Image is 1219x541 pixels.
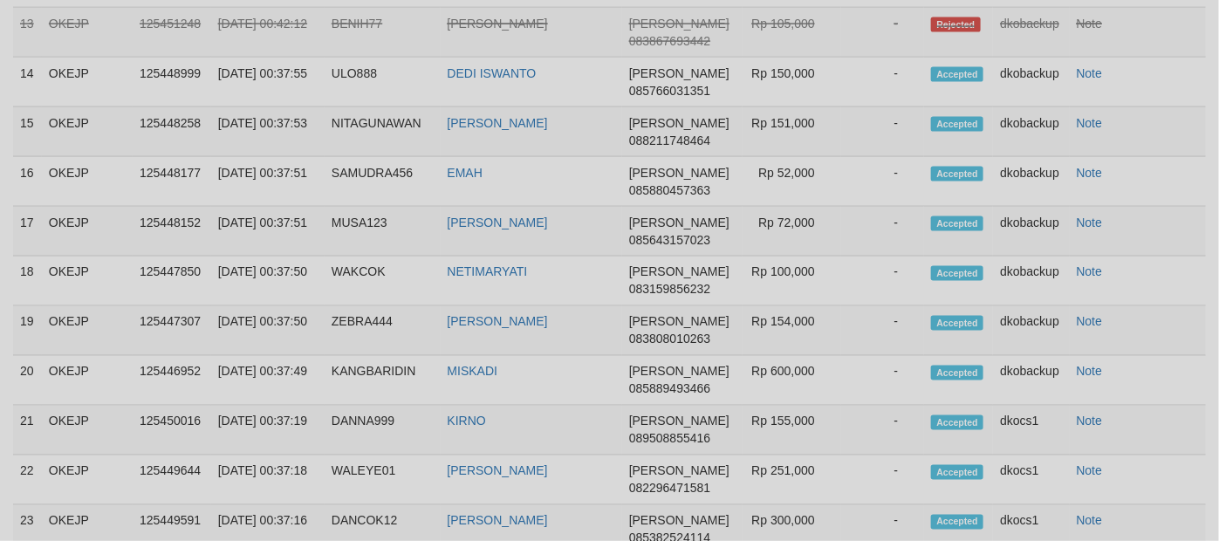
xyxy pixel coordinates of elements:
td: - [841,406,925,455]
td: ZEBRA444 [325,306,441,356]
td: OKEJP [42,406,133,455]
span: Accepted [931,515,983,530]
span: Accepted [931,167,983,181]
td: dkobackup [993,8,1069,58]
td: [DATE] 00:37:49 [211,356,325,406]
span: 082296471581 [629,482,710,496]
td: OKEJP [42,58,133,107]
td: Rp 151,000 [743,107,841,157]
td: Rp 72,000 [743,207,841,257]
span: Accepted [931,465,983,480]
td: - [841,157,925,207]
a: Note [1077,315,1103,329]
td: [DATE] 00:42:12 [211,8,325,58]
a: Note [1077,414,1103,428]
td: 125450016 [133,406,211,455]
span: [PERSON_NAME] [629,414,729,428]
td: - [841,207,925,257]
td: 14 [13,58,42,107]
span: [PERSON_NAME] [629,514,729,528]
span: 089508855416 [629,432,710,446]
a: Note [1077,265,1103,279]
td: [DATE] 00:37:18 [211,455,325,505]
a: Note [1077,464,1103,478]
td: 125448177 [133,157,211,207]
td: - [841,306,925,356]
td: OKEJP [42,455,133,505]
span: Accepted [931,117,983,132]
td: BENIH77 [325,8,441,58]
td: 18 [13,257,42,306]
span: [PERSON_NAME] [629,166,729,180]
span: [PERSON_NAME] [629,66,729,80]
td: 13 [13,8,42,58]
td: NITAGUNAWAN [325,107,441,157]
td: [DATE] 00:37:19 [211,406,325,455]
td: 125448999 [133,58,211,107]
a: NETIMARYATI [448,265,528,279]
span: 083867693442 [629,34,710,48]
a: Note [1077,116,1103,130]
td: KANGBARIDIN [325,356,441,406]
td: 125448258 [133,107,211,157]
span: 083159856232 [629,283,710,297]
span: Accepted [931,266,983,281]
td: 20 [13,356,42,406]
span: Accepted [931,216,983,231]
td: [DATE] 00:37:51 [211,207,325,257]
a: DEDI ISWANTO [448,66,537,80]
td: Rp 100,000 [743,257,841,306]
a: Note [1077,66,1103,80]
td: - [841,257,925,306]
td: 22 [13,455,42,505]
span: Accepted [931,366,983,380]
td: DANNA999 [325,406,441,455]
td: Rp 155,000 [743,406,841,455]
span: [PERSON_NAME] [629,464,729,478]
a: [PERSON_NAME] [448,464,548,478]
span: [PERSON_NAME] [629,17,729,31]
td: Rp 150,000 [743,58,841,107]
td: [DATE] 00:37:53 [211,107,325,157]
a: Note [1077,216,1103,229]
span: [PERSON_NAME] [629,216,729,229]
td: dkobackup [993,58,1069,107]
td: dkocs1 [993,406,1069,455]
td: 125447850 [133,257,211,306]
td: dkobackup [993,306,1069,356]
td: 17 [13,207,42,257]
span: Accepted [931,316,983,331]
td: WAKCOK [325,257,441,306]
a: Note [1077,365,1103,379]
td: [DATE] 00:37:55 [211,58,325,107]
a: [PERSON_NAME] [448,315,548,329]
td: dkobackup [993,207,1069,257]
td: Rp 251,000 [743,455,841,505]
td: dkobackup [993,107,1069,157]
td: MUSA123 [325,207,441,257]
td: 19 [13,306,42,356]
span: [PERSON_NAME] [629,315,729,329]
td: [DATE] 00:37:50 [211,306,325,356]
td: OKEJP [42,306,133,356]
td: 125451248 [133,8,211,58]
span: Accepted [931,67,983,82]
td: Rp 52,000 [743,157,841,207]
td: [DATE] 00:37:50 [211,257,325,306]
td: 21 [13,406,42,455]
a: [PERSON_NAME] [448,116,548,130]
td: Rp 600,000 [743,356,841,406]
td: 16 [13,157,42,207]
td: 15 [13,107,42,157]
td: dkobackup [993,356,1069,406]
a: [PERSON_NAME] [448,17,548,31]
span: 083808010263 [629,332,710,346]
a: Note [1077,17,1103,31]
td: Rp 105,000 [743,8,841,58]
a: [PERSON_NAME] [448,514,548,528]
span: [PERSON_NAME] [629,116,729,130]
td: OKEJP [42,8,133,58]
span: 085643157023 [629,233,710,247]
td: OKEJP [42,356,133,406]
span: 085880457363 [629,183,710,197]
